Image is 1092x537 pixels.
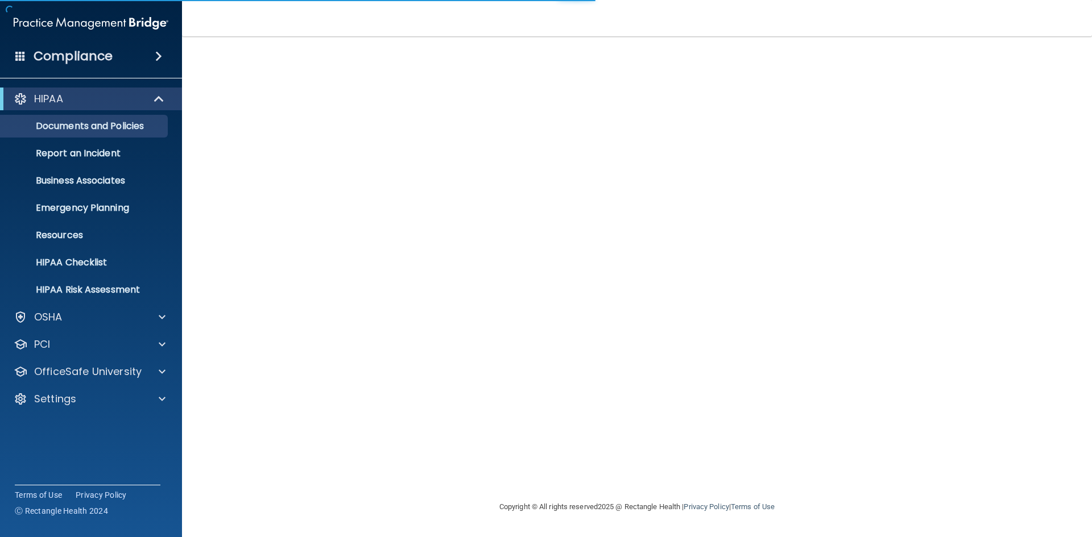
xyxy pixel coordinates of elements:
p: Resources [7,230,163,241]
a: PCI [14,338,166,351]
p: HIPAA Risk Assessment [7,284,163,295]
p: Report an Incident [7,148,163,159]
a: Terms of Use [15,489,62,501]
p: Business Associates [7,175,163,186]
p: PCI [34,338,50,351]
img: PMB logo [14,12,168,35]
p: OfficeSafe University [34,365,142,378]
a: Privacy Policy [76,489,127,501]
p: OSHA [34,310,63,324]
a: OSHA [14,310,166,324]
div: Copyright © All rights reserved 2025 @ Rectangle Health | | [429,489,845,525]
p: Settings [34,392,76,406]
a: HIPAA [14,92,165,106]
p: HIPAA Checklist [7,257,163,268]
a: Terms of Use [731,502,775,511]
a: Settings [14,392,166,406]
h4: Compliance [34,48,113,64]
p: Documents and Policies [7,120,163,132]
a: Privacy Policy [684,502,729,511]
a: OfficeSafe University [14,365,166,378]
span: Ⓒ Rectangle Health 2024 [15,505,108,517]
p: Emergency Planning [7,202,163,214]
p: HIPAA [34,92,63,106]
